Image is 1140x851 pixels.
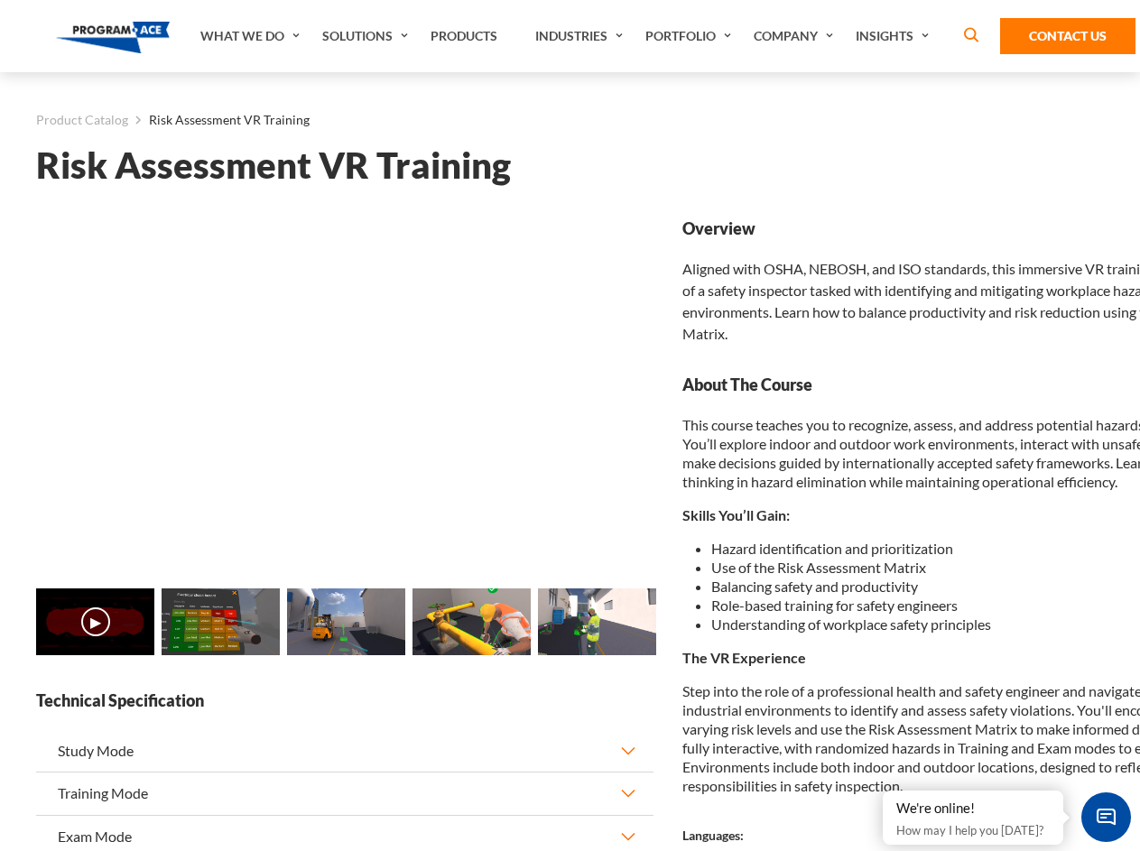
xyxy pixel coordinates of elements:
[36,217,653,565] iframe: Risk Assessment VR Training - Video 0
[36,108,128,132] a: Product Catalog
[36,689,653,712] strong: Technical Specification
[81,607,110,636] button: ▶
[1000,18,1135,54] a: Contact Us
[162,588,280,655] img: Risk Assessment VR Training - Preview 1
[538,588,656,655] img: Risk Assessment VR Training - Preview 4
[896,800,1050,818] div: We're online!
[412,588,531,655] img: Risk Assessment VR Training - Preview 3
[1081,792,1131,842] span: Chat Widget
[36,772,653,814] button: Training Mode
[287,588,405,655] img: Risk Assessment VR Training - Preview 2
[682,828,744,843] strong: Languages:
[56,22,171,53] img: Program-Ace
[36,730,653,772] button: Study Mode
[896,819,1050,841] p: How may I help you [DATE]?
[128,108,310,132] li: Risk Assessment VR Training
[36,588,154,655] img: Risk Assessment VR Training - Video 0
